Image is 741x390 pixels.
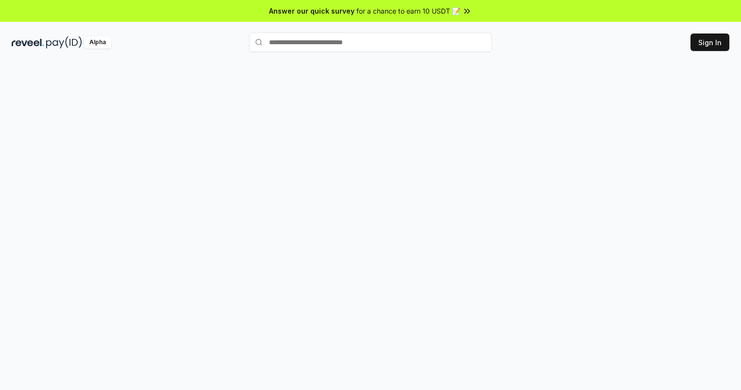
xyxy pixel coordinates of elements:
div: Alpha [84,36,111,49]
img: pay_id [46,36,82,49]
span: Answer our quick survey [269,6,354,16]
img: reveel_dark [12,36,44,49]
span: for a chance to earn 10 USDT 📝 [356,6,460,16]
button: Sign In [690,34,729,51]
